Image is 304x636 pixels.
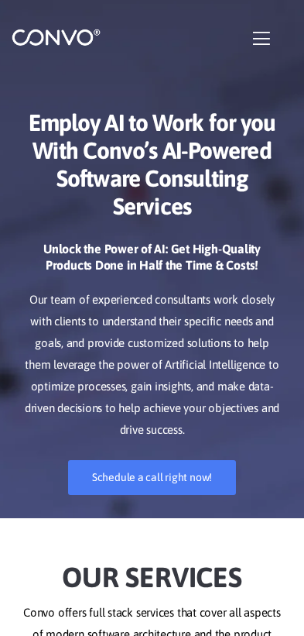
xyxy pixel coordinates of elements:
p: Our team of experienced consultants work closely with clients to understand their specific needs ... [23,289,281,441]
h1: Employ AI to Work for you With Convo’s AI-Powered Software Consulting Services [23,85,281,232]
a: Schedule a call right now! [68,460,236,495]
img: logo_1.png [12,28,101,46]
h3: Unlock the Power of AI: Get High-Quality Products Done in Half the Time & Costs! [23,241,281,285]
h2: Our Services [12,561,292,598]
